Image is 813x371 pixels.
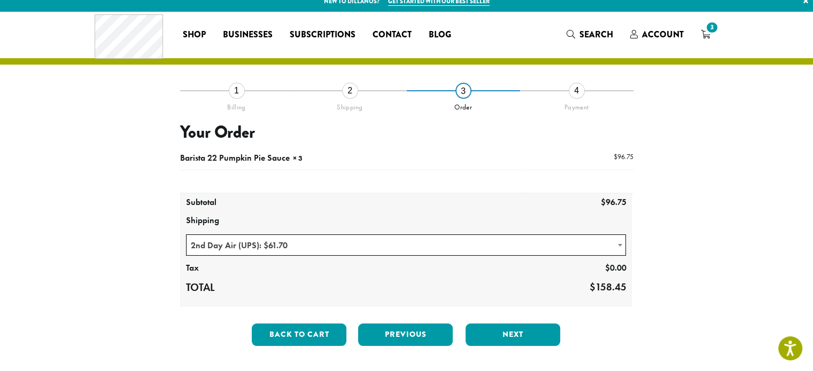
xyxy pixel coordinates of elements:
[614,152,633,161] bdi: 96.75
[589,280,595,294] span: $
[429,28,451,42] span: Blog
[579,28,613,41] span: Search
[605,262,609,273] span: $
[181,194,271,212] th: Subtotal
[180,122,633,143] h3: Your Order
[174,26,214,43] a: Shop
[600,196,626,208] bdi: 96.75
[180,152,290,163] span: Barista 22 Pumpkin Pie Sauce
[704,20,719,35] span: 3
[181,212,632,230] th: Shipping
[569,83,585,99] div: 4
[229,83,245,99] div: 1
[252,323,346,346] button: Back to cart
[407,99,520,112] div: Order
[642,28,684,41] span: Account
[600,196,605,208] span: $
[181,278,271,298] th: Total
[455,83,471,99] div: 3
[589,280,626,294] bdi: 158.45
[358,323,453,346] button: Previous
[605,262,626,273] bdi: 0.00
[186,234,626,256] span: 2nd Day Air (UPS): $61.70
[181,259,271,278] th: Tax
[373,28,412,42] span: Contact
[614,152,617,161] span: $
[290,28,355,42] span: Subscriptions
[223,28,273,42] span: Businesses
[558,26,622,43] a: Search
[293,99,407,112] div: Shipping
[180,99,293,112] div: Billing
[187,235,626,256] span: 2nd Day Air (UPS): $61.70
[293,153,303,163] strong: × 3
[466,323,560,346] button: Next
[520,99,633,112] div: Payment
[342,83,358,99] div: 2
[183,28,206,42] span: Shop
